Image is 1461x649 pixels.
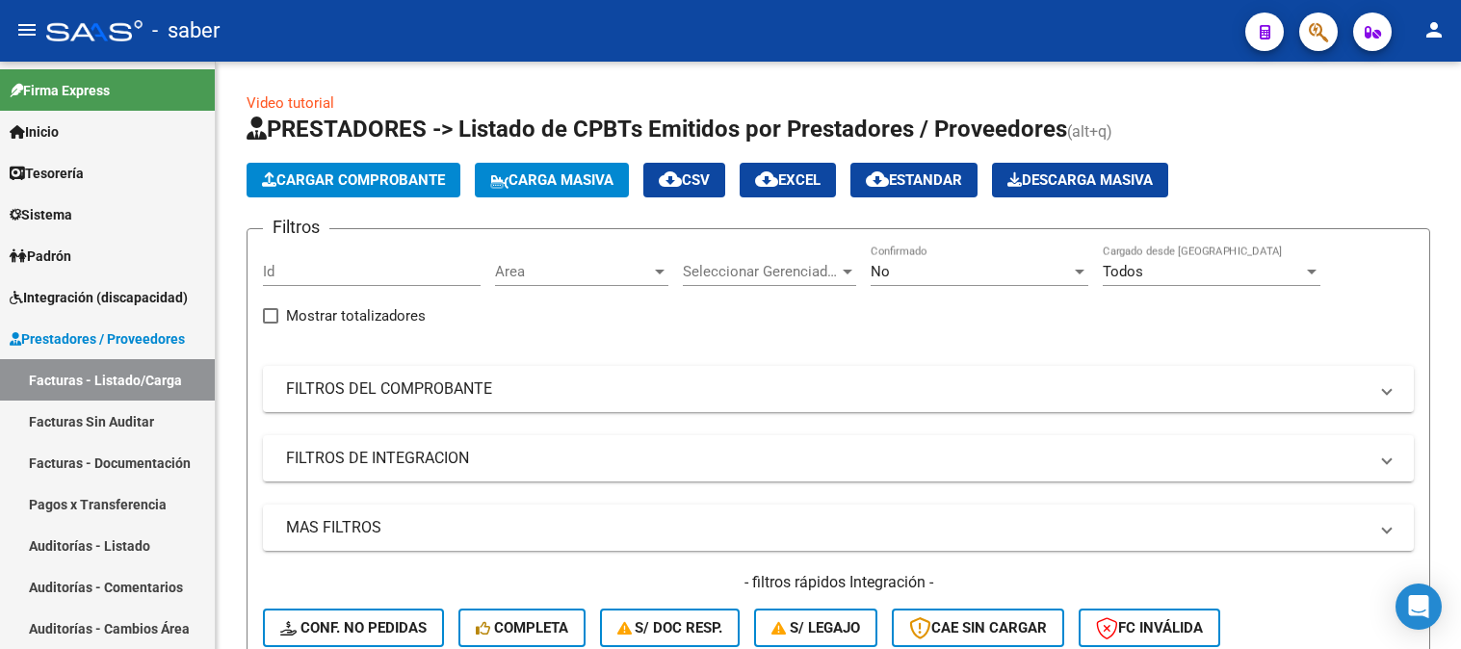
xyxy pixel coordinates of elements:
[280,619,427,636] span: Conf. no pedidas
[866,171,962,189] span: Estandar
[683,263,839,280] span: Seleccionar Gerenciador
[755,171,821,189] span: EXCEL
[992,163,1168,197] button: Descarga Masiva
[10,80,110,101] span: Firma Express
[740,163,836,197] button: EXCEL
[247,163,460,197] button: Cargar Comprobante
[490,171,613,189] span: Carga Masiva
[262,171,445,189] span: Cargar Comprobante
[1396,584,1442,630] div: Open Intercom Messenger
[15,18,39,41] mat-icon: menu
[263,366,1414,412] mat-expansion-panel-header: FILTROS DEL COMPROBANTE
[892,609,1064,647] button: CAE SIN CARGAR
[152,10,220,52] span: - saber
[263,572,1414,593] h4: - filtros rápidos Integración -
[476,619,568,636] span: Completa
[247,94,334,112] a: Video tutorial
[871,263,890,280] span: No
[263,505,1414,551] mat-expansion-panel-header: MAS FILTROS
[1103,263,1143,280] span: Todos
[659,168,682,191] mat-icon: cloud_download
[754,609,877,647] button: S/ legajo
[600,609,741,647] button: S/ Doc Resp.
[10,246,71,267] span: Padrón
[1422,18,1446,41] mat-icon: person
[1096,619,1203,636] span: FC Inválida
[909,619,1047,636] span: CAE SIN CARGAR
[458,609,586,647] button: Completa
[1007,171,1153,189] span: Descarga Masiva
[992,163,1168,197] app-download-masive: Descarga masiva de comprobantes (adjuntos)
[10,287,188,308] span: Integración (discapacidad)
[10,121,59,143] span: Inicio
[495,263,651,280] span: Area
[10,204,72,225] span: Sistema
[1067,122,1112,141] span: (alt+q)
[1079,609,1220,647] button: FC Inválida
[10,163,84,184] span: Tesorería
[771,619,860,636] span: S/ legajo
[755,168,778,191] mat-icon: cloud_download
[475,163,629,197] button: Carga Masiva
[263,214,329,241] h3: Filtros
[659,171,710,189] span: CSV
[263,609,444,647] button: Conf. no pedidas
[10,328,185,350] span: Prestadores / Proveedores
[286,517,1368,538] mat-panel-title: MAS FILTROS
[286,378,1368,400] mat-panel-title: FILTROS DEL COMPROBANTE
[286,448,1368,469] mat-panel-title: FILTROS DE INTEGRACION
[850,163,978,197] button: Estandar
[247,116,1067,143] span: PRESTADORES -> Listado de CPBTs Emitidos por Prestadores / Proveedores
[617,619,723,636] span: S/ Doc Resp.
[286,304,426,327] span: Mostrar totalizadores
[866,168,889,191] mat-icon: cloud_download
[643,163,725,197] button: CSV
[263,435,1414,481] mat-expansion-panel-header: FILTROS DE INTEGRACION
